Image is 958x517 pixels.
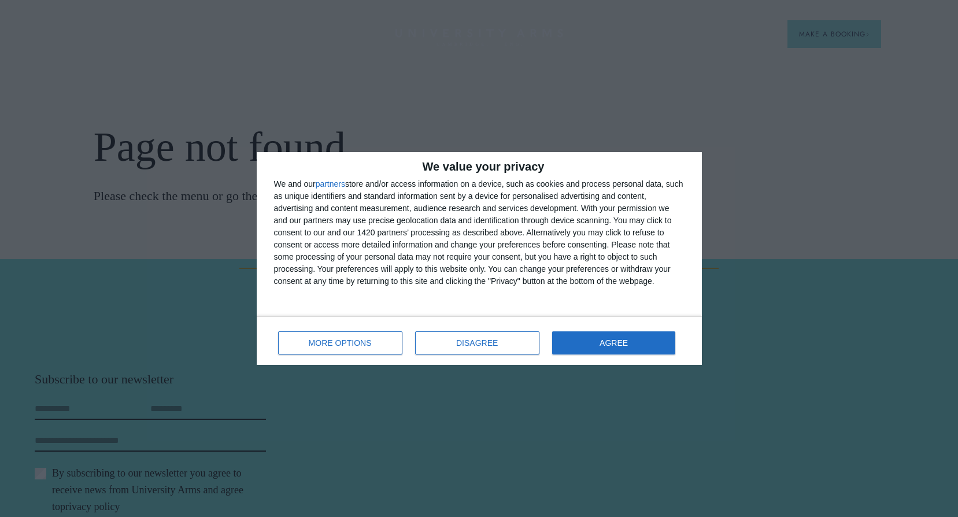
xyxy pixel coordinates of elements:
button: partners [316,180,345,188]
button: MORE OPTIONS [278,331,402,354]
div: We and our store and/or access information on a device, such as cookies and process personal data... [274,178,685,287]
div: qc-cmp2-ui [257,152,702,365]
span: DISAGREE [456,339,498,347]
button: AGREE [552,331,676,354]
h2: We value your privacy [274,161,685,172]
span: AGREE [600,339,628,347]
button: DISAGREE [415,331,539,354]
span: MORE OPTIONS [309,339,372,347]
